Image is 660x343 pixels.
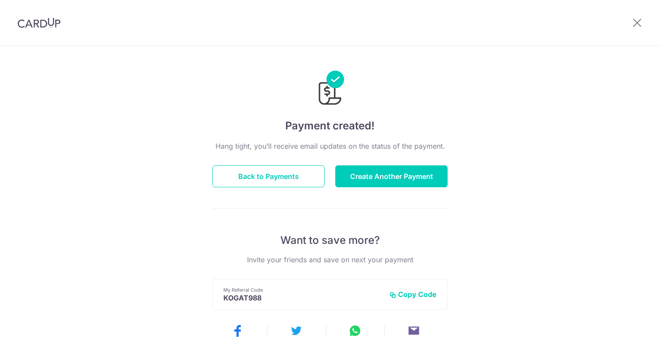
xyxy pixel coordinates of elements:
[212,233,448,247] p: Want to save more?
[212,141,448,151] p: Hang tight, you’ll receive email updates on the status of the payment.
[212,254,448,265] p: Invite your friends and save on next your payment
[335,165,448,187] button: Create Another Payment
[212,165,325,187] button: Back to Payments
[603,317,651,339] iframe: ウィジェットを開いて詳しい情報を確認できます
[18,18,61,28] img: CardUp
[223,293,382,302] p: KOGAT988
[389,290,437,299] button: Copy Code
[223,286,382,293] p: My Referral Code
[316,71,344,107] img: Payments
[212,118,448,134] h4: Payment created!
